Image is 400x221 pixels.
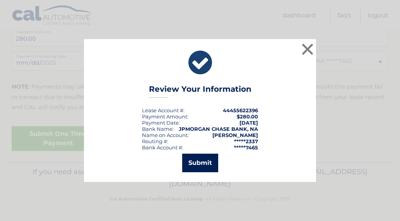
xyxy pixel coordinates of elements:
[142,132,189,138] div: Name on Account:
[142,107,185,113] div: Lease Account #:
[142,113,188,120] div: Payment Amount:
[239,120,258,126] span: [DATE]
[300,41,315,57] button: ×
[237,113,258,120] span: $280.00
[223,107,258,113] strong: 44455622396
[182,154,218,172] button: Submit
[142,144,183,151] div: Bank Account #:
[212,132,258,138] strong: [PERSON_NAME]
[149,84,251,98] h3: Review Your Information
[142,138,168,144] div: Routing #:
[142,120,180,126] div: :
[142,120,179,126] span: Payment Date
[179,126,258,132] strong: JPMORGAN CHASE BANK, NA
[142,126,174,132] div: Bank Name:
